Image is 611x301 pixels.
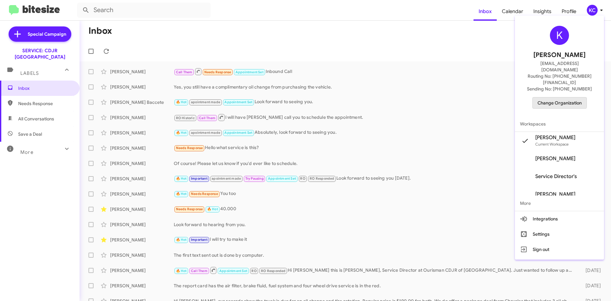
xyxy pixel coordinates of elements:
span: [PERSON_NAME] [535,155,575,162]
div: K [550,26,569,45]
button: Integrations [515,211,604,226]
span: Sending No: [PHONE_NUMBER] [527,86,592,92]
span: More [515,196,604,211]
span: Routing No: [PHONE_NUMBER][FINANCIAL_ID] [523,73,596,86]
span: [PERSON_NAME] [535,134,575,141]
span: Service Director's [535,173,577,180]
span: Current Workspace [535,142,569,147]
span: [EMAIL_ADDRESS][DOMAIN_NAME] [523,60,596,73]
button: Change Organization [532,97,587,109]
span: [PERSON_NAME] [535,191,575,197]
span: Workspaces [515,116,604,132]
button: Sign out [515,242,604,257]
button: Settings [515,226,604,242]
span: [PERSON_NAME] [533,50,586,60]
span: Change Organization [537,97,582,108]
